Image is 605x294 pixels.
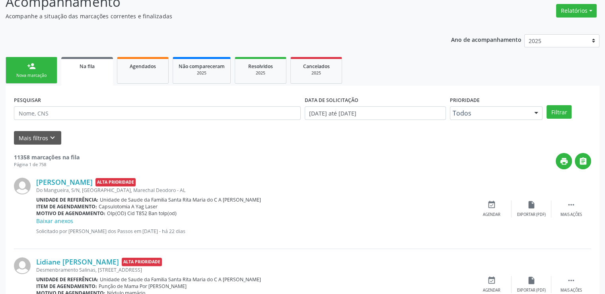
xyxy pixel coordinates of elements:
[6,12,421,20] p: Acompanhe a situação das marcações correntes e finalizadas
[575,153,591,169] button: 
[450,94,480,106] label: Prioridade
[95,178,136,186] span: Alta Prioridade
[567,276,576,285] i: 
[527,276,536,285] i: insert_drive_file
[483,288,500,293] div: Agendar
[248,63,273,70] span: Resolvidos
[487,276,496,285] i: event_available
[305,94,358,106] label: DATA DE SOLICITAÇÃO
[80,63,95,70] span: Na fila
[107,210,177,217] span: Olp(OD) Cid T852 Ban tolp(od)
[36,203,97,210] b: Item de agendamento:
[100,196,261,203] span: Unidade de Saude da Familia Santa Rita Maria do C A [PERSON_NAME]
[36,283,97,290] b: Item de agendamento:
[99,283,187,290] span: Punção de Mama Por [PERSON_NAME]
[36,257,119,266] a: Lidiane [PERSON_NAME]
[560,157,568,166] i: print
[122,258,162,266] span: Alta Prioridade
[14,161,80,168] div: Página 1 de 758
[100,276,261,283] span: Unidade de Saude da Familia Santa Rita Maria do C A [PERSON_NAME]
[36,267,472,273] div: Desmenbramento Salinas, [STREET_ADDRESS]
[36,217,73,225] a: Baixar anexos
[14,178,31,194] img: img
[556,153,572,169] button: print
[14,94,41,106] label: PESQUISAR
[547,105,572,119] button: Filtrar
[14,153,80,161] strong: 11358 marcações na fila
[241,70,280,76] div: 2025
[567,200,576,209] i: 
[36,276,98,283] b: Unidade de referência:
[36,210,105,217] b: Motivo de agendamento:
[487,200,496,209] i: event_available
[36,196,98,203] b: Unidade de referência:
[556,4,597,18] button: Relatórios
[12,73,51,78] div: Nova marcação
[99,203,158,210] span: Capsulotomia A Yag Laser
[305,106,446,120] input: Selecione um intervalo
[179,63,225,70] span: Não compareceram
[483,212,500,218] div: Agendar
[14,106,301,120] input: Nome, CNS
[27,62,36,71] div: person_add
[48,133,57,142] i: keyboard_arrow_down
[14,257,31,274] img: img
[560,288,582,293] div: Mais ações
[560,212,582,218] div: Mais ações
[36,228,472,235] p: Solicitado por [PERSON_NAME] dos Passos em [DATE] - há 22 dias
[453,109,527,117] span: Todos
[527,200,536,209] i: insert_drive_file
[451,34,521,44] p: Ano de acompanhamento
[579,157,587,166] i: 
[296,70,336,76] div: 2025
[36,178,93,186] a: [PERSON_NAME]
[179,70,225,76] div: 2025
[36,187,472,194] div: Do Mangueira, S/N, [GEOGRAPHIC_DATA], Marechal Deodoro - AL
[130,63,156,70] span: Agendados
[303,63,330,70] span: Cancelados
[14,131,61,145] button: Mais filtroskeyboard_arrow_down
[517,212,546,218] div: Exportar (PDF)
[517,288,546,293] div: Exportar (PDF)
